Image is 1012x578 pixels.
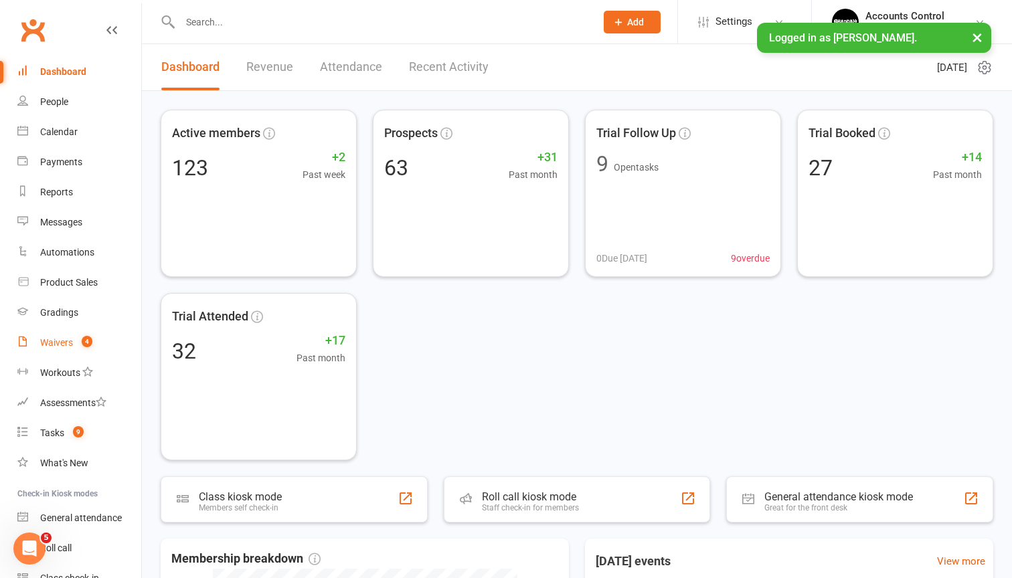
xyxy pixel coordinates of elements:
[509,148,558,167] span: +31
[199,490,282,503] div: Class kiosk mode
[809,124,875,143] span: Trial Booked
[17,388,141,418] a: Assessments
[17,448,141,478] a: What's New
[832,9,859,35] img: thumb_image1701918351.png
[933,148,982,167] span: +14
[409,44,489,90] a: Recent Activity
[246,44,293,90] a: Revenue
[715,7,752,37] span: Settings
[585,549,681,573] h3: [DATE] events
[40,337,73,348] div: Waivers
[17,418,141,448] a: Tasks 9
[40,66,86,77] div: Dashboard
[627,17,644,27] span: Add
[17,57,141,87] a: Dashboard
[172,157,208,179] div: 123
[16,13,50,47] a: Clubworx
[933,167,982,182] span: Past month
[41,533,52,543] span: 5
[17,358,141,388] a: Workouts
[171,549,321,569] span: Membership breakdown
[40,397,106,408] div: Assessments
[176,13,586,31] input: Search...
[865,10,944,22] div: Accounts Control
[17,117,141,147] a: Calendar
[17,298,141,328] a: Gradings
[320,44,382,90] a: Attendance
[199,503,282,512] div: Members self check-in
[172,307,248,326] span: Trial Attended
[17,177,141,207] a: Reports
[17,328,141,358] a: Waivers 4
[303,167,345,182] span: Past week
[297,331,345,351] span: +17
[17,87,141,117] a: People
[40,512,122,523] div: General attendance
[303,148,345,167] span: +2
[40,367,80,378] div: Workouts
[40,277,98,288] div: Product Sales
[865,22,944,34] div: [PERSON_NAME]
[17,147,141,177] a: Payments
[40,307,78,318] div: Gradings
[764,490,913,503] div: General attendance kiosk mode
[17,503,141,533] a: General attendance kiosk mode
[604,11,661,33] button: Add
[82,336,92,347] span: 4
[73,426,84,438] span: 9
[937,60,967,76] span: [DATE]
[17,207,141,237] a: Messages
[161,44,220,90] a: Dashboard
[297,351,345,365] span: Past month
[40,543,72,553] div: Roll call
[13,533,46,565] iframe: Intercom live chat
[482,490,579,503] div: Roll call kiosk mode
[509,167,558,182] span: Past month
[769,31,917,44] span: Logged in as [PERSON_NAME].
[172,124,260,143] span: Active members
[172,341,196,362] div: 32
[384,124,438,143] span: Prospects
[17,533,141,563] a: Roll call
[764,503,913,512] div: Great for the front desk
[614,162,659,173] span: Open tasks
[596,124,676,143] span: Trial Follow Up
[40,126,78,137] div: Calendar
[40,96,68,107] div: People
[937,553,985,569] a: View more
[809,157,833,179] div: 27
[40,157,82,167] div: Payments
[40,187,73,197] div: Reports
[40,217,82,227] div: Messages
[596,153,608,175] div: 9
[731,251,770,266] span: 9 overdue
[40,427,64,438] div: Tasks
[40,247,94,258] div: Automations
[17,268,141,298] a: Product Sales
[384,157,408,179] div: 63
[596,251,647,266] span: 0 Due [DATE]
[965,23,989,52] button: ×
[17,237,141,268] a: Automations
[40,458,88,468] div: What's New
[482,503,579,512] div: Staff check-in for members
